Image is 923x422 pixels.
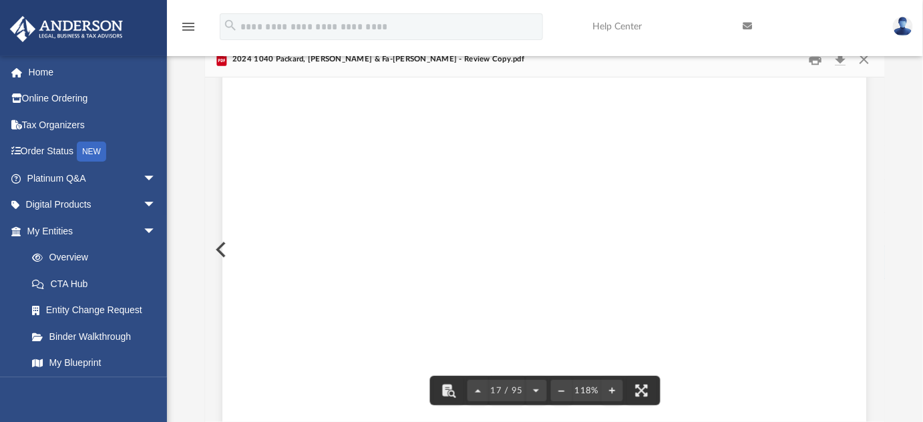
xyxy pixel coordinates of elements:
[9,192,176,218] a: Digital Productsarrow_drop_down
[143,165,170,192] span: arrow_drop_down
[9,165,176,192] a: Platinum Q&Aarrow_drop_down
[489,376,526,405] button: 17 / 95
[9,138,176,166] a: Order StatusNEW
[893,17,913,36] img: User Pic
[77,142,106,162] div: NEW
[180,25,196,35] a: menu
[468,376,489,405] button: Previous page
[19,244,176,271] a: Overview
[223,18,238,33] i: search
[19,297,176,324] a: Entity Change Request
[802,49,829,70] button: Print
[434,376,464,405] button: Toggle findbar
[6,16,127,42] img: Anderson Advisors Platinum Portal
[19,376,176,403] a: Tax Due Dates
[9,112,176,138] a: Tax Organizers
[852,49,876,70] button: Close
[829,49,853,70] button: Download
[9,59,176,85] a: Home
[19,270,176,297] a: CTA Hub
[143,218,170,245] span: arrow_drop_down
[489,387,526,395] span: 17 / 95
[205,77,886,422] div: Document Viewer
[572,387,601,395] div: Current zoom level
[19,350,170,377] a: My Blueprint
[626,376,656,405] button: Enter fullscreen
[525,376,546,405] button: Next page
[550,376,572,405] button: Zoom out
[180,19,196,35] i: menu
[205,42,886,422] div: Preview
[601,376,622,405] button: Zoom in
[9,85,176,112] a: Online Ordering
[19,323,176,350] a: Binder Walkthrough
[205,231,234,268] button: Previous File
[143,192,170,219] span: arrow_drop_down
[205,77,886,422] div: File preview
[230,53,525,65] span: 2024 1040 Packard, [PERSON_NAME] & Fa-[PERSON_NAME] - Review Copy.pdf
[9,218,176,244] a: My Entitiesarrow_drop_down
